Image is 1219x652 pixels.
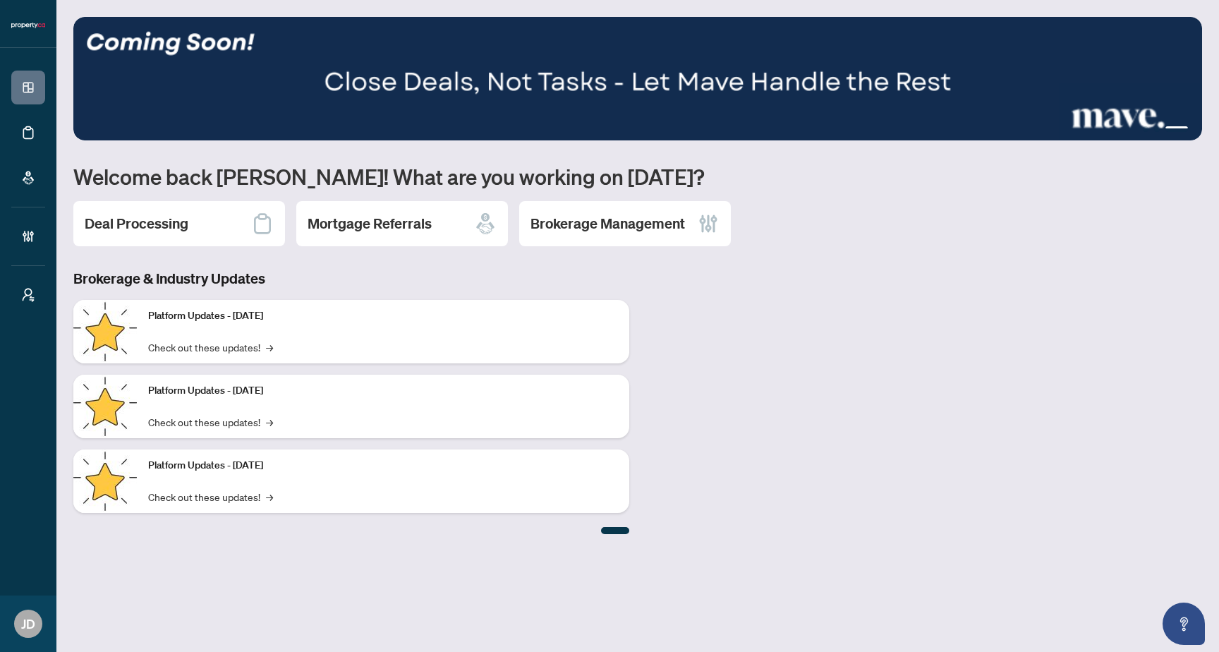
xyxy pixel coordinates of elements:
img: Platform Updates - July 8, 2025 [73,375,137,438]
a: Check out these updates!→ [148,414,273,430]
h2: Deal Processing [85,214,188,234]
button: 2 [1154,126,1160,132]
h2: Mortgage Referrals [308,214,432,234]
a: Check out these updates!→ [148,489,273,505]
h1: Welcome back [PERSON_NAME]! What are you working on [DATE]? [73,163,1202,190]
p: Platform Updates - [DATE] [148,308,618,324]
p: Platform Updates - [DATE] [148,383,618,399]
span: → [266,489,273,505]
img: Platform Updates - July 21, 2025 [73,300,137,363]
img: logo [11,21,45,30]
span: → [266,339,273,355]
p: Platform Updates - [DATE] [148,458,618,473]
span: JD [21,614,35,634]
span: → [266,414,273,430]
button: Open asap [1163,603,1205,645]
img: Slide 2 [73,17,1202,140]
a: Check out these updates!→ [148,339,273,355]
h2: Brokerage Management [530,214,685,234]
h3: Brokerage & Industry Updates [73,269,629,289]
span: user-switch [21,288,35,302]
button: 3 [1165,126,1188,132]
button: 1 [1143,126,1148,132]
img: Platform Updates - June 23, 2025 [73,449,137,513]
